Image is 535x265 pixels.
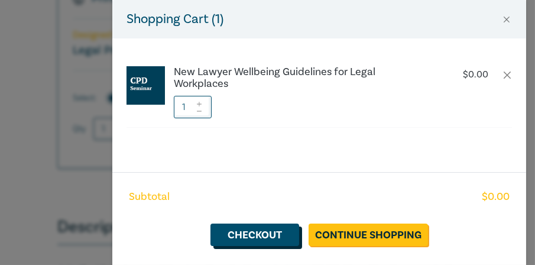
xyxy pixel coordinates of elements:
[309,224,428,246] a: Continue Shopping
[210,224,299,246] a: Checkout
[482,189,510,205] span: $ 0.00
[174,66,429,90] a: New Lawyer Wellbeing Guidelines for Legal Workplaces
[127,9,223,29] h5: Shopping Cart ( 1 )
[129,189,170,205] span: Subtotal
[501,14,512,25] button: Close
[174,96,212,118] input: 1
[463,69,488,80] p: $ 0.00
[127,66,165,105] img: CPD%20Seminar.jpg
